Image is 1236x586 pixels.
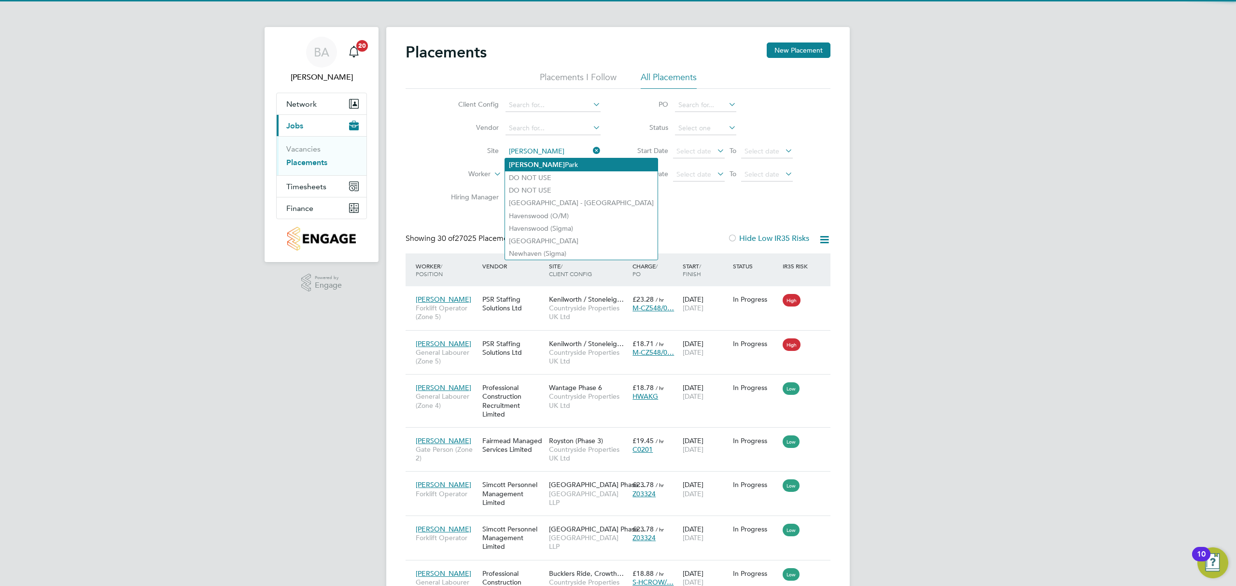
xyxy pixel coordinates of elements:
span: Jobs [286,121,303,130]
div: Fairmead Managed Services Limited [480,432,547,459]
span: Low [783,479,800,492]
a: [PERSON_NAME]General Labourer (Zone 5)PSR Staffing Solutions LtdKenilworth / Stoneleig…Countrysid... [413,334,830,342]
li: Placements I Follow [540,71,617,89]
div: Vendor [480,257,547,275]
label: Status [625,123,668,132]
span: M-CZ548/0… [632,304,674,312]
li: [GEOGRAPHIC_DATA] - [GEOGRAPHIC_DATA] [505,196,658,209]
button: Jobs [277,115,366,136]
span: To [727,144,739,157]
span: Low [783,435,800,448]
div: [DATE] [680,335,730,362]
span: [DATE] [683,348,703,357]
input: Search for... [506,145,601,158]
li: Newhaven (Sigma) [505,247,658,260]
label: Vendor [443,123,499,132]
div: PSR Staffing Solutions Ltd [480,290,547,317]
span: [DATE] [683,445,703,454]
a: Go to home page [276,227,367,251]
div: [DATE] [680,290,730,317]
li: Park [505,158,658,171]
li: Havenswood (Sigma) [505,222,658,235]
span: / Finish [683,262,701,278]
span: Select date [744,170,779,179]
div: Professional Construction Recruitment Limited [480,378,547,423]
span: Low [783,568,800,581]
div: Site [547,257,630,282]
a: [PERSON_NAME]General Labourer (Zone 3)Professional Construction Recruitment LimitedBucklers Ride,... [413,564,830,572]
a: Placements [286,158,327,167]
span: Engage [315,281,342,290]
span: [DATE] [683,304,703,312]
span: / PO [632,262,658,278]
label: Hiring Manager [443,193,499,201]
div: 10 [1197,554,1206,567]
span: / hr [656,384,664,391]
div: Jobs [277,136,366,175]
span: 30 of [437,234,455,243]
span: To [727,167,739,180]
span: Forklift Operator [416,533,478,542]
span: Low [783,382,800,395]
li: [GEOGRAPHIC_DATA] [505,235,658,247]
span: Kenilworth / Stoneleig… [549,339,624,348]
div: Worker [413,257,480,282]
span: £18.78 [632,383,654,392]
input: Search for... [506,98,601,112]
a: Vacancies [286,144,321,153]
span: / hr [656,570,664,577]
span: Countryside Properties UK Ltd [549,348,628,365]
span: [GEOGRAPHIC_DATA] LLP [549,489,628,507]
li: DO NOT USE [505,171,658,184]
span: Countryside Properties UK Ltd [549,392,628,409]
img: countryside-properties-logo-retina.png [287,227,355,251]
div: PSR Staffing Solutions Ltd [480,335,547,362]
span: Select date [676,170,711,179]
span: [PERSON_NAME] [416,339,471,348]
span: Wantage Phase 6 [549,383,602,392]
button: Open Resource Center, 10 new notifications [1197,547,1228,578]
span: Brandon Arnold [276,71,367,83]
div: In Progress [733,295,778,304]
button: Finance [277,197,366,219]
div: In Progress [733,480,778,489]
span: Powered by [315,274,342,282]
input: Select one [675,122,736,135]
span: Kenilworth / Stoneleig… [549,295,624,304]
span: Z03324 [632,489,656,498]
span: [PERSON_NAME] [416,383,471,392]
label: Start Date [625,146,668,155]
div: In Progress [733,383,778,392]
span: £19.45 [632,436,654,445]
h2: Placements [406,42,487,62]
span: Finance [286,204,313,213]
div: Simcott Personnel Management Limited [480,475,547,512]
a: 20 [344,37,364,68]
span: £23.78 [632,525,654,533]
span: / hr [656,340,664,348]
div: In Progress [733,525,778,533]
span: 20 [356,40,368,52]
input: Search for... [506,122,601,135]
div: Charge [630,257,680,282]
span: High [783,294,801,307]
div: Start [680,257,730,282]
div: IR35 Risk [780,257,814,275]
div: [DATE] [680,378,730,405]
a: [PERSON_NAME]Gate Person (Zone 2)Fairmead Managed Services LimitedRoyston (Phase 3)Countryside Pr... [413,431,830,439]
div: [DATE] [680,475,730,502]
span: £18.88 [632,569,654,578]
span: [DATE] [683,533,703,542]
button: New Placement [767,42,830,58]
span: Network [286,99,317,109]
span: / hr [656,481,664,488]
span: Gate Person (Zone 2) [416,445,478,462]
label: PO [625,100,668,109]
span: Forklift Operator [416,489,478,498]
span: Royston (Phase 3) [549,436,603,445]
span: General Labourer (Zone 5) [416,348,478,365]
span: M-CZ548/0… [632,348,674,357]
span: Timesheets [286,182,326,191]
a: [PERSON_NAME]General Labourer (Zone 4)Professional Construction Recruitment LimitedWantage Phase ... [413,378,830,386]
button: Network [277,93,366,114]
